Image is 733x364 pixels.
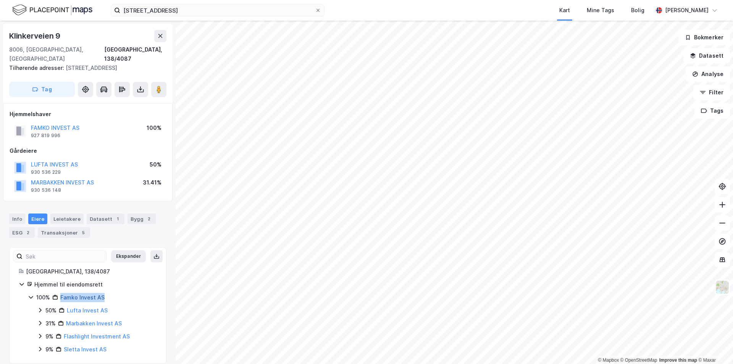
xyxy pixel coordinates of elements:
div: Kontrollprogram for chat [695,327,733,364]
div: 8006, [GEOGRAPHIC_DATA], [GEOGRAPHIC_DATA] [9,45,104,63]
div: 100% [36,293,50,302]
button: Filter [693,85,730,100]
div: Klinkerveien 9 [9,30,62,42]
a: Famko Invest AS [60,294,105,301]
img: logo.f888ab2527a4732fd821a326f86c7f29.svg [12,3,92,17]
div: 100% [147,123,161,133]
div: Hjemmelshaver [10,110,166,119]
button: Datasett [683,48,730,63]
div: 9% [45,345,53,354]
div: 50% [45,306,57,315]
a: Marbakken Invest AS [66,320,122,327]
a: Lufta Invest AS [67,307,108,314]
button: Tag [9,82,75,97]
button: Analyse [686,66,730,82]
div: 2 [24,229,32,236]
div: Gårdeiere [10,146,166,155]
a: Flashlight Investment AS [64,333,130,340]
a: OpenStreetMap [620,358,657,363]
button: Tags [694,103,730,118]
a: Sletta Invest AS [64,346,107,353]
div: Hjemmel til eiendomsrett [34,280,157,289]
div: Eiere [28,214,47,224]
div: [GEOGRAPHIC_DATA], 138/4087 [104,45,166,63]
div: [PERSON_NAME] [665,6,709,15]
div: Bygg [128,214,156,224]
div: Mine Tags [587,6,614,15]
div: Datasett [87,214,124,224]
div: 31% [45,319,56,328]
div: Info [9,214,25,224]
div: [STREET_ADDRESS] [9,63,160,73]
div: 1 [114,215,121,223]
div: 31.41% [143,178,161,187]
div: Bolig [631,6,644,15]
div: [GEOGRAPHIC_DATA], 138/4087 [26,267,157,276]
div: Kart [559,6,570,15]
div: 927 819 996 [31,133,60,139]
a: Improve this map [659,358,697,363]
div: 930 536 229 [31,169,61,175]
div: 2 [145,215,153,223]
div: Leietakere [50,214,84,224]
img: Z [715,280,730,294]
div: 50% [150,160,161,169]
button: Ekspander [111,250,146,262]
span: Tilhørende adresser: [9,65,66,71]
button: Bokmerker [678,30,730,45]
input: Søk på adresse, matrikkel, gårdeiere, leietakere eller personer [120,5,315,16]
div: ESG [9,227,35,238]
div: 9% [45,332,53,341]
a: Mapbox [598,358,619,363]
input: Søk [23,251,106,262]
div: 5 [79,229,87,236]
iframe: Chat Widget [695,327,733,364]
div: Transaksjoner [38,227,90,238]
div: 930 536 148 [31,187,61,193]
